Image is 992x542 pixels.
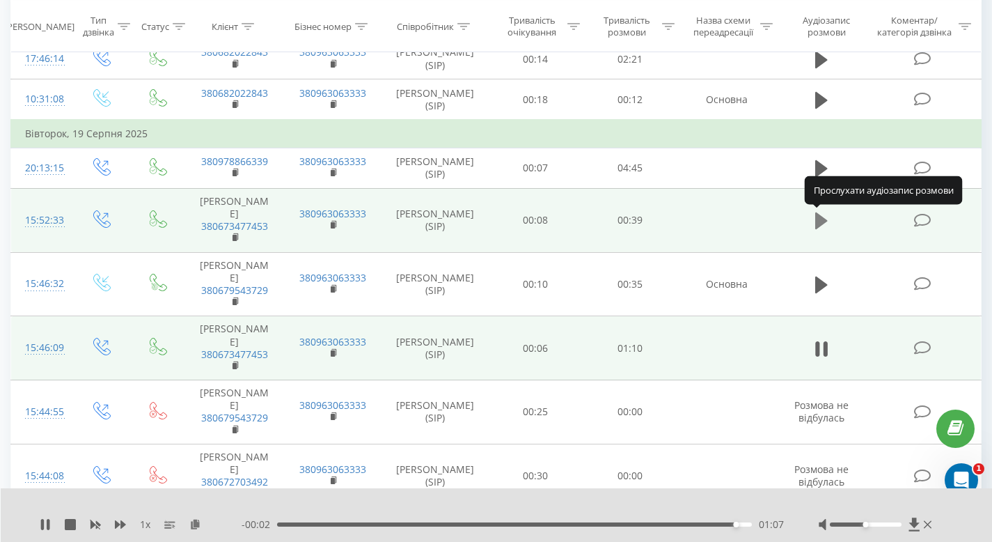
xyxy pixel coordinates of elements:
span: Розмова не відбулась [794,398,849,424]
div: Тривалість розмови [596,15,659,38]
a: 380682022843 [201,45,268,59]
td: [PERSON_NAME] [185,444,284,508]
td: 00:12 [583,79,677,121]
td: 00:07 [488,148,583,188]
a: 380963063333 [299,335,366,348]
td: Основна [677,252,776,316]
div: 15:44:08 [25,463,58,490]
div: Прослухати аудіозапис розмови [805,176,963,204]
div: Коментар/категорія дзвінка [874,15,955,38]
div: Статус [141,20,169,32]
a: 380679543729 [201,411,268,424]
td: [PERSON_NAME] [185,252,284,316]
a: 380679543729 [201,284,268,297]
a: 380978866339 [201,155,268,168]
td: 00:30 [488,444,583,508]
a: 380963063333 [299,86,366,100]
div: Тип дзвінка [83,15,114,38]
span: 01:07 [759,518,784,532]
a: 380673477453 [201,348,268,361]
td: 00:10 [488,252,583,316]
div: Назва схеми переадресації [691,15,757,38]
td: [PERSON_NAME] [185,188,284,252]
td: 00:35 [583,252,677,316]
div: [PERSON_NAME] [4,20,74,32]
td: 00:08 [488,188,583,252]
div: Бізнес номер [294,20,352,32]
div: 20:13:15 [25,155,58,182]
td: [PERSON_NAME] (SIP) [382,316,488,380]
a: 380682022843 [201,86,268,100]
span: - 00:02 [242,518,277,532]
td: [PERSON_NAME] (SIP) [382,252,488,316]
td: 02:21 [583,39,677,79]
div: 10:31:08 [25,86,58,113]
a: 380963063333 [299,207,366,220]
div: Accessibility label [863,522,869,527]
div: Співробітник [397,20,454,32]
td: [PERSON_NAME] [185,380,284,444]
a: 380963063333 [299,271,366,284]
td: 00:18 [488,79,583,121]
td: 00:00 [583,444,677,508]
td: [PERSON_NAME] (SIP) [382,380,488,444]
td: Основна [677,79,776,121]
td: [PERSON_NAME] (SIP) [382,39,488,79]
a: 380963063333 [299,155,366,168]
td: [PERSON_NAME] (SIP) [382,79,488,121]
div: Тривалість очікування [501,15,563,38]
div: Клієнт [212,20,238,32]
a: 380672703492 [201,475,268,488]
td: 01:10 [583,316,677,380]
a: 380963063333 [299,398,366,412]
span: 1 [973,463,984,474]
td: [PERSON_NAME] (SIP) [382,444,488,508]
span: 1 x [140,518,150,532]
iframe: Intercom live chat [945,463,978,497]
td: 00:39 [583,188,677,252]
span: Розмова не відбулась [794,463,849,488]
div: 15:46:09 [25,334,58,362]
td: 00:14 [488,39,583,79]
a: 380673477453 [201,219,268,233]
td: [PERSON_NAME] (SIP) [382,188,488,252]
div: Accessibility label [733,522,739,527]
a: 380963063333 [299,463,366,476]
div: 15:44:55 [25,398,58,426]
td: 04:45 [583,148,677,188]
a: 380963063333 [299,45,366,59]
td: [PERSON_NAME] [185,316,284,380]
td: 00:00 [583,380,677,444]
td: 00:25 [488,380,583,444]
div: 15:52:33 [25,207,58,234]
td: Вівторок, 19 Серпня 2025 [11,120,982,148]
div: Аудіозапис розмови [789,15,864,38]
td: 00:06 [488,316,583,380]
div: 17:46:14 [25,45,58,72]
td: [PERSON_NAME] (SIP) [382,148,488,188]
div: 15:46:32 [25,270,58,297]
